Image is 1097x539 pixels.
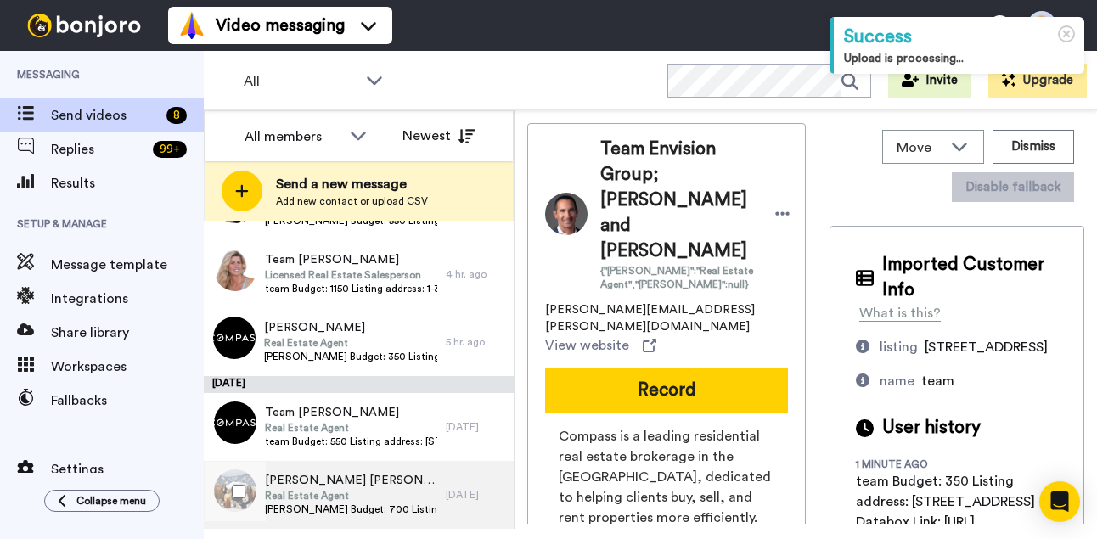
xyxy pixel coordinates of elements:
div: 1 minute ago [856,458,966,471]
span: [PERSON_NAME][EMAIL_ADDRESS][PERSON_NAME][DOMAIN_NAME] [545,301,788,335]
div: What is this? [859,303,941,323]
button: Upgrade [988,64,1087,98]
span: Video messaging [216,14,345,37]
div: 4 hr. ago [446,267,505,281]
img: 48182374-56c7-49c8-bde3-3a907321e424.png [213,317,256,359]
span: Message template [51,255,204,275]
span: Workspaces [51,357,204,377]
span: Team [PERSON_NAME] [265,404,437,421]
span: [STREET_ADDRESS] [925,340,1048,354]
img: 8c970ea0-ecc3-4871-ae40-b5c34e3ae4c9.png [214,401,256,444]
div: [DATE] [204,376,514,393]
button: Collapse menu [44,490,160,512]
span: Licensed Real Estate Salesperson [265,268,437,282]
span: Team [PERSON_NAME] [265,251,437,268]
img: 306d9f66-f907-4330-9548-aa358eae62fd.jpg [214,249,256,291]
button: Newest [390,119,487,153]
span: Integrations [51,289,204,309]
img: vm-color.svg [178,12,205,39]
span: Replies [51,139,146,160]
span: User history [882,415,981,441]
span: team [921,374,954,388]
span: team Budget: 550 Listing address: [STREET_ADDRESS] Databox Link: [URL][DOMAIN_NAME] [265,435,437,448]
span: Move [897,138,942,158]
span: [PERSON_NAME] Budget: 700 Listing address: Cache & Pearl Databox Link: [URL][DOMAIN_NAME] [265,503,437,516]
a: View website [545,335,656,356]
span: View website [545,335,629,356]
span: Settings [51,459,204,480]
span: [PERSON_NAME] Budget: 550 Listing address: [STREET_ADDRESS] Databox Link: [URL][DOMAIN_NAME] [265,214,437,227]
div: listing [880,337,918,357]
span: Real Estate Agent [265,421,437,435]
span: [PERSON_NAME] [264,319,437,336]
button: Invite [888,64,971,98]
span: team Budget: 1150 Listing address: 1-3 & 3a Reeds Way Databox Link: [URL][DOMAIN_NAME] [265,282,437,295]
div: [DATE] [446,488,505,502]
div: Open Intercom Messenger [1039,481,1080,522]
span: Team Envision Group; [PERSON_NAME] and [PERSON_NAME] [600,137,758,264]
div: 99 + [153,141,187,158]
div: name [880,371,914,391]
span: Add new contact or upload CSV [276,194,428,208]
span: [PERSON_NAME] [PERSON_NAME] [265,472,437,489]
div: Success [844,24,1074,50]
button: Disable fallback [952,172,1074,202]
span: Results [51,173,204,194]
button: Record [545,368,788,413]
div: Upload is processing... [844,50,1074,67]
span: Fallbacks [51,390,204,411]
span: Send a new message [276,174,428,194]
span: Share library [51,323,204,343]
span: {"[PERSON_NAME]":"Real Estate Agent","[PERSON_NAME]":null} [600,264,758,291]
button: Dismiss [993,130,1074,164]
span: [PERSON_NAME] Budget: 350 Listing address: [STREET_ADDRESS][PERSON_NAME] Databox Link: [URL][DOMA... [264,350,437,363]
div: 5 hr. ago [446,335,505,349]
span: Send videos [51,105,160,126]
div: 8 [166,107,187,124]
span: Real Estate Agent [265,489,437,503]
div: All members [245,126,341,147]
span: All [244,71,357,92]
span: Collapse menu [76,494,146,508]
span: Imported Customer Info [882,252,1058,303]
img: bj-logo-header-white.svg [20,14,148,37]
span: Real Estate Agent [264,336,437,350]
img: Image of Team Envision Group; Ryan Kaplan and Bryttnie Gillis [545,193,588,235]
div: [DATE] [446,420,505,434]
